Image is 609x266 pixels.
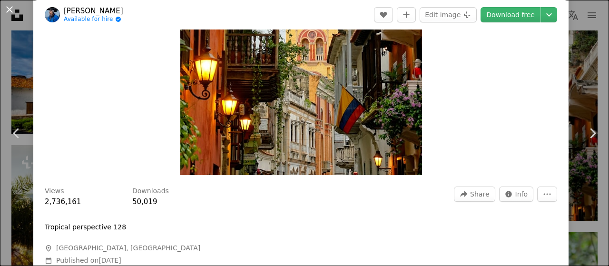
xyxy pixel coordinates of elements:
[64,16,123,23] a: Available for hire
[499,187,534,202] button: Stats about this image
[454,187,495,202] button: Share this image
[45,187,64,196] h3: Views
[537,187,557,202] button: More Actions
[481,7,540,22] a: Download free
[45,197,81,206] span: 2,736,161
[541,7,557,22] button: Choose download size
[132,187,169,196] h3: Downloads
[420,7,477,22] button: Edit image
[56,256,121,264] span: Published on
[132,197,157,206] span: 50,019
[576,88,609,179] a: Next
[64,6,123,16] a: [PERSON_NAME]
[374,7,393,22] button: Like
[470,187,489,201] span: Share
[98,256,121,264] time: August 22, 2018 at 8:13:03 AM GMT-5
[515,187,528,201] span: Info
[45,223,126,232] p: Tropical perspective 128
[397,7,416,22] button: Add to Collection
[45,7,60,22] img: Go to Ricardo Gomez Angel's profile
[56,244,200,253] span: [GEOGRAPHIC_DATA], [GEOGRAPHIC_DATA]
